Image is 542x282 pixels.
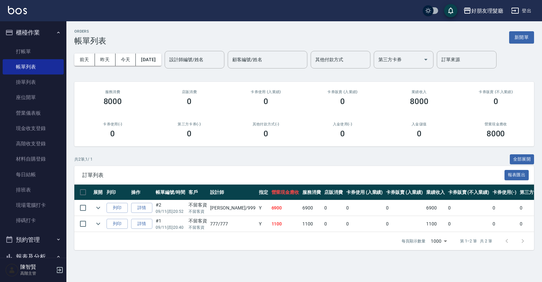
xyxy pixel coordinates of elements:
a: 高階收支登錄 [3,136,64,151]
h3: 服務消費 [82,90,143,94]
button: [DATE] [136,54,161,66]
h3: 帳單列表 [74,36,106,46]
button: 列印 [107,203,128,213]
h3: 8000 [410,97,428,106]
h3: 0 [340,129,345,138]
h3: 0 [110,129,115,138]
p: 09/11 (四) 20:52 [156,209,185,214]
td: 0 [323,216,345,232]
h2: 卡券販賣 (入業績) [312,90,373,94]
td: #1 [154,216,187,232]
h3: 0 [417,129,422,138]
button: expand row [93,203,103,213]
td: #2 [154,200,187,216]
td: 0 [446,216,491,232]
th: 卡券使用 (入業績) [345,185,385,200]
td: 0 [384,216,425,232]
h3: 8000 [104,97,122,106]
p: 09/11 (四) 20:40 [156,224,185,230]
a: 掛單列表 [3,74,64,90]
a: 營業儀表板 [3,105,64,121]
a: 座位開單 [3,90,64,105]
th: 店販消費 [323,185,345,200]
h3: 0 [187,97,192,106]
th: 卡券使用(-) [491,185,518,200]
th: 業績收入 [425,185,446,200]
h2: 入金使用(-) [312,122,373,126]
a: 報表匯出 [504,172,529,178]
h3: 0 [494,97,498,106]
button: 昨天 [95,54,116,66]
h3: 0 [264,129,268,138]
td: 1100 [270,216,301,232]
a: 詳情 [131,219,152,229]
a: 新開單 [509,34,534,40]
div: 好朋友理髮廳 [471,7,503,15]
button: 登出 [508,5,534,17]
h2: 業績收入 [389,90,449,94]
h2: 第三方卡券(-) [159,122,220,126]
td: 1100 [301,216,323,232]
h3: 8000 [487,129,505,138]
th: 服務消費 [301,185,323,200]
a: 打帳單 [3,44,64,59]
td: 1100 [425,216,446,232]
h2: 其他付款方式(-) [236,122,296,126]
td: [PERSON_NAME] /999 [208,200,257,216]
h5: 陳智賢 [20,264,54,270]
p: 不留客資 [189,209,207,214]
td: 0 [491,216,518,232]
th: 列印 [105,185,129,200]
button: 報表匯出 [504,170,529,180]
a: 材料自購登錄 [3,151,64,167]
th: 卡券販賣 (不入業績) [446,185,491,200]
td: 6900 [270,200,301,216]
p: 每頁顯示數量 [402,238,426,244]
th: 帳單編號/時間 [154,185,187,200]
img: Person [5,263,19,277]
div: 1000 [428,232,449,250]
h2: 卡券使用(-) [82,122,143,126]
td: 6900 [425,200,446,216]
th: 指定 [257,185,270,200]
h3: 0 [264,97,268,106]
h3: 0 [187,129,192,138]
td: 6900 [301,200,323,216]
td: 0 [345,216,385,232]
h3: 0 [340,97,345,106]
p: 高階主管 [20,270,54,276]
h2: 卡券使用 (入業績) [236,90,296,94]
p: 不留客資 [189,224,207,230]
button: 前天 [74,54,95,66]
button: 全部展開 [510,154,534,165]
a: 每日結帳 [3,167,64,182]
th: 營業現金應收 [270,185,301,200]
td: 0 [323,200,345,216]
a: 詳情 [131,203,152,213]
button: expand row [93,219,103,229]
button: 櫃檯作業 [3,24,64,41]
td: Y [257,200,270,216]
td: 0 [384,200,425,216]
button: 好朋友理髮廳 [461,4,506,18]
th: 卡券販賣 (入業績) [384,185,425,200]
button: 列印 [107,219,128,229]
button: Open [421,54,431,65]
a: 現場電腦打卡 [3,198,64,213]
button: 今天 [116,54,136,66]
button: 新開單 [509,31,534,44]
h2: 店販消費 [159,90,220,94]
td: Y [257,216,270,232]
img: Logo [8,6,27,14]
button: 預約管理 [3,231,64,248]
h2: 營業現金應收 [465,122,526,126]
div: 不留客資 [189,217,207,224]
a: 帳單列表 [3,59,64,74]
th: 展開 [92,185,105,200]
td: 777 /777 [208,216,257,232]
td: 0 [345,200,385,216]
a: 現金收支登錄 [3,121,64,136]
a: 排班表 [3,182,64,198]
button: 報表及分析 [3,248,64,265]
div: 不留客資 [189,202,207,209]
